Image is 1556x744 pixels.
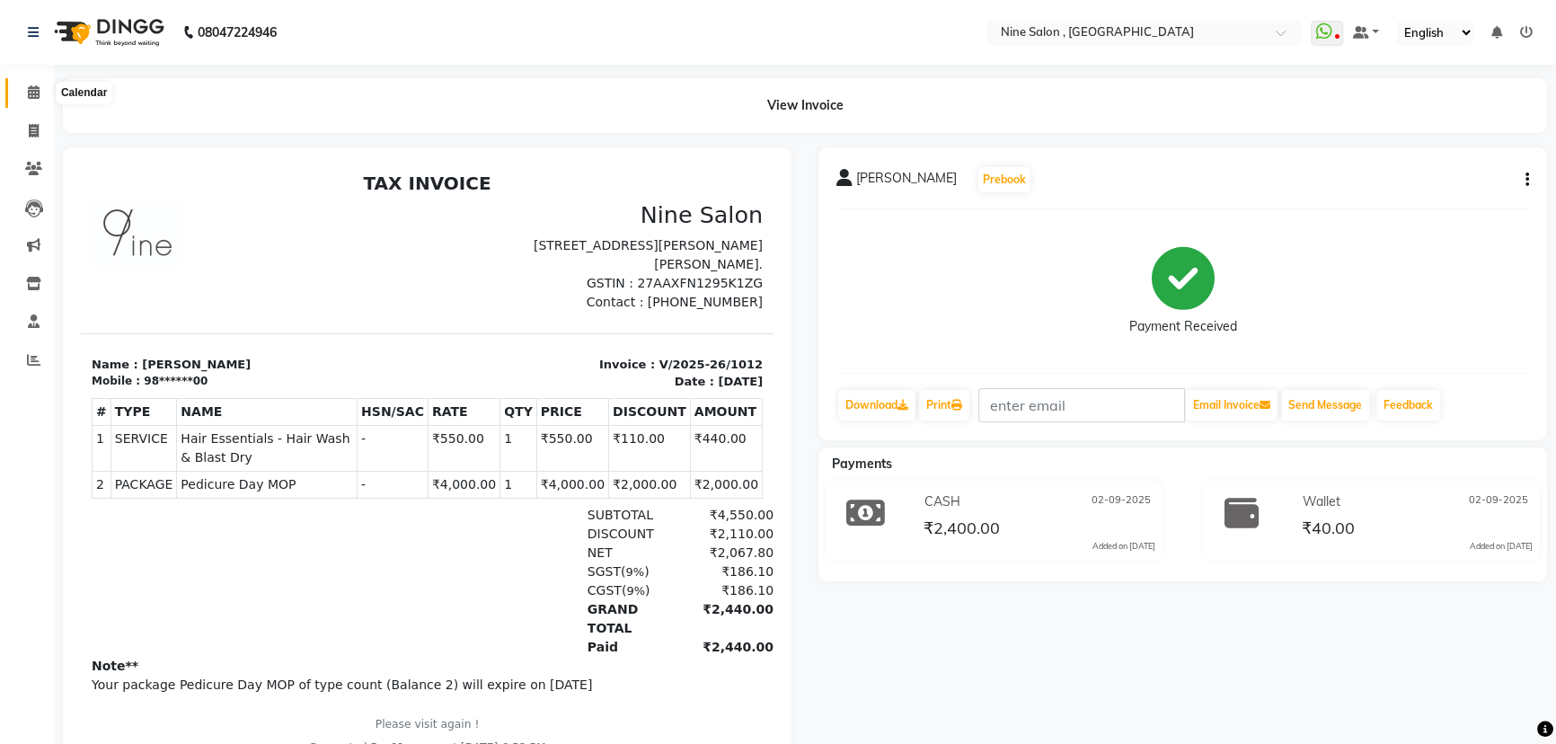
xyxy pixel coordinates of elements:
[496,416,595,435] div: ( )
[832,456,892,472] span: Payments
[594,416,693,435] div: ₹186.10
[358,128,683,146] p: Contact : [PHONE_NUMBER]
[1129,317,1237,336] div: Payment Received
[594,397,693,416] div: ₹186.10
[358,109,683,128] p: GSTIN : 27AAXFN1295K1ZG
[46,7,169,58] img: logo
[11,7,682,29] h2: TAX INVOICE
[594,359,693,378] div: ₹2,110.00
[11,510,682,529] p: Your package Pedicure Day MOP of type count (Balance 2) will expire on [DATE]
[100,264,272,302] span: Hair Essentials - Hair Wash & Blast Dry
[1470,540,1533,553] div: Added on [DATE]
[496,397,595,416] div: ( )
[455,233,527,260] th: PRICE
[1303,492,1340,511] span: Wallet
[924,492,960,511] span: CASH
[1376,390,1440,421] a: Feedback
[347,306,419,332] td: ₹4,000.00
[1302,518,1355,543] span: ₹40.00
[594,473,693,492] div: ₹2,440.00
[30,306,96,332] td: PACKAGE
[57,83,111,104] div: Calendar
[11,574,682,590] div: Generated By : at [DATE] 6:52 PM
[358,208,683,226] p: Date : [DATE]
[11,208,59,224] div: Mobile :
[30,260,96,306] td: SERVICE
[609,306,681,332] td: ₹2,000.00
[1186,390,1278,421] button: Email Invoice
[924,518,1000,543] span: ₹2,400.00
[358,71,683,109] p: [STREET_ADDRESS][PERSON_NAME][PERSON_NAME].
[978,388,1185,422] input: enter email
[277,306,348,332] td: -
[1281,390,1369,421] button: Send Message
[420,260,456,306] td: 1
[594,435,693,473] div: ₹2,440.00
[12,260,31,306] td: 1
[856,169,957,194] span: [PERSON_NAME]
[496,378,595,397] div: NET
[455,306,527,332] td: ₹4,000.00
[1469,492,1528,511] span: 02-09-2025
[496,473,595,492] div: Paid
[358,190,683,208] p: Invoice : V/2025-26/1012
[507,399,540,413] span: SGST
[609,233,681,260] th: AMOUNT
[594,378,693,397] div: ₹2,067.80
[609,260,681,306] td: ₹440.00
[544,400,563,413] span: 9%
[507,418,541,432] span: CGST
[1092,540,1155,553] div: Added on [DATE]
[496,435,595,473] div: GRAND TOTAL
[198,7,277,58] b: 08047224946
[1092,492,1151,511] span: 02-09-2025
[496,341,595,359] div: SUBTOTAL
[420,233,456,260] th: QTY
[528,233,610,260] th: DISCOUNT
[100,310,272,329] span: Pedicure Day MOP
[311,576,366,589] span: Manager
[63,78,1547,133] div: View Invoice
[358,36,683,64] h3: Nine Salon
[496,359,595,378] div: DISCOUNT
[347,260,419,306] td: ₹550.00
[594,341,693,359] div: ₹4,550.00
[11,190,336,208] p: Name : [PERSON_NAME]
[420,306,456,332] td: 1
[277,233,348,260] th: HSN/SAC
[528,260,610,306] td: ₹110.00
[919,390,969,421] a: Print
[347,233,419,260] th: RATE
[277,260,348,306] td: -
[838,390,915,421] a: Download
[978,167,1030,192] button: Prebook
[12,306,31,332] td: 2
[12,233,31,260] th: #
[11,551,682,567] p: Please visit again !
[455,260,527,306] td: ₹550.00
[96,233,277,260] th: NAME
[528,306,610,332] td: ₹2,000.00
[30,233,96,260] th: TYPE
[545,419,564,432] span: 9%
